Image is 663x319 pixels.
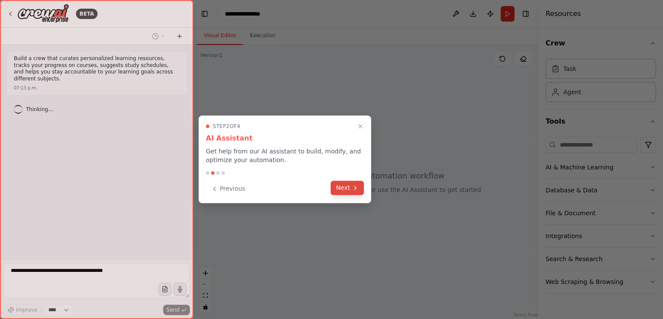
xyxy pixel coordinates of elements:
span: Step 2 of 4 [213,123,240,130]
button: Hide left sidebar [199,8,211,20]
button: Close walkthrough [355,121,366,131]
h3: AI Assistant [206,133,364,144]
button: Next [331,181,364,195]
p: Get help from our AI assistant to build, modify, and optimize your automation. [206,147,364,164]
button: Previous [206,182,250,196]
